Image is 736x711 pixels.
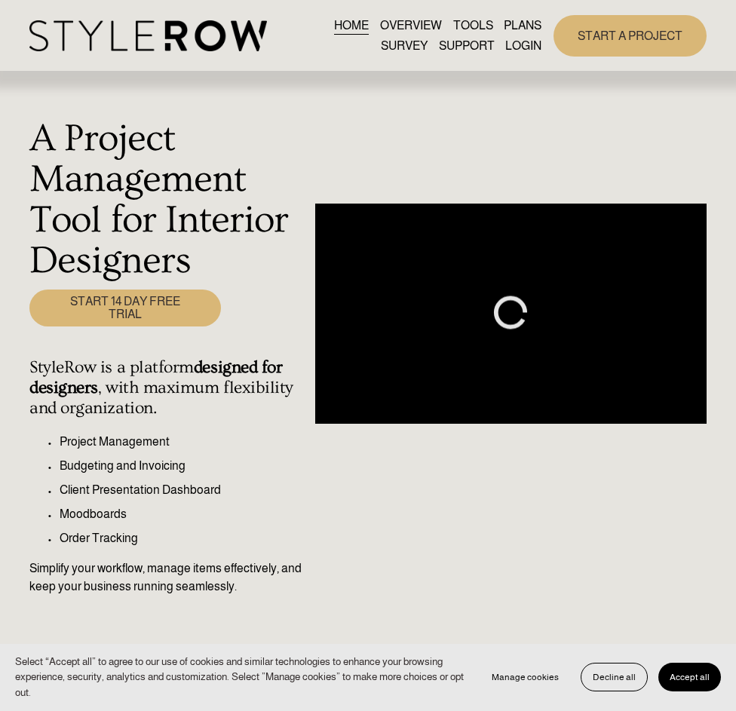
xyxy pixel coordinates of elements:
span: Accept all [670,672,710,682]
span: SUPPORT [439,37,495,55]
a: folder dropdown [439,35,495,56]
p: Budgeting and Invoicing [60,457,307,475]
p: Moodboards [60,505,307,523]
img: StyleRow [29,20,267,51]
span: Decline all [593,672,636,682]
button: Decline all [581,663,648,691]
strong: designed for designers [29,357,287,397]
a: TOOLS [453,15,493,35]
h4: StyleRow is a platform , with maximum flexibility and organization. [29,357,307,418]
span: Manage cookies [492,672,559,682]
a: HOME [334,15,369,35]
a: SURVEY [381,35,428,56]
a: PLANS [504,15,541,35]
p: Simplify your workflow, manage items effectively, and keep your business running seamlessly. [29,559,307,596]
a: START 14 DAY FREE TRIAL [29,290,221,327]
a: OVERVIEW [380,15,442,35]
a: START A PROJECT [554,15,707,57]
p: Project Management [60,433,307,451]
h1: A Project Management Tool for Interior Designers [29,118,307,281]
p: Order Tracking [60,529,307,547]
p: Select “Accept all” to agree to our use of cookies and similar technologies to enhance your brows... [15,654,465,700]
p: Client Presentation Dashboard [60,481,307,499]
button: Accept all [658,663,721,691]
button: Manage cookies [480,663,570,691]
a: LOGIN [505,35,541,56]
